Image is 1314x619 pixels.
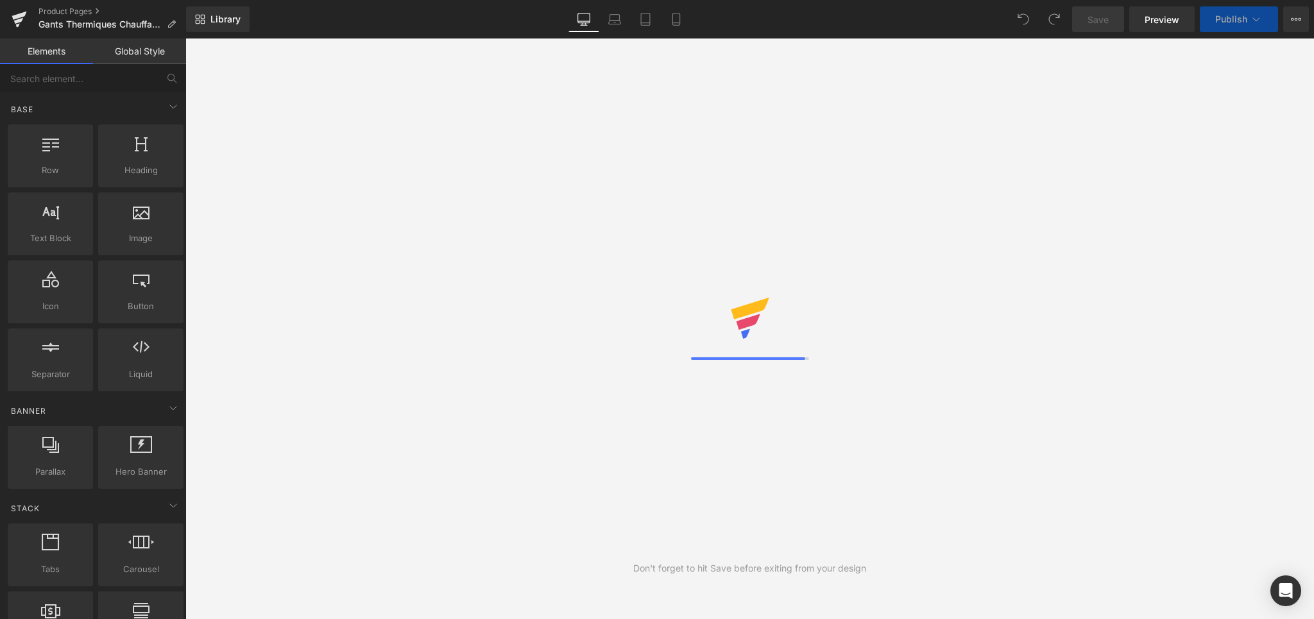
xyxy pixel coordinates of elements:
[93,38,186,64] a: Global Style
[1270,575,1301,606] div: Open Intercom Messenger
[1200,6,1278,32] button: Publish
[599,6,630,32] a: Laptop
[10,103,35,115] span: Base
[38,19,162,30] span: Gants Thermiques Chauffants
[10,405,47,417] span: Banner
[1129,6,1195,32] a: Preview
[210,13,241,25] span: Library
[12,368,89,381] span: Separator
[661,6,692,32] a: Mobile
[568,6,599,32] a: Desktop
[102,465,180,479] span: Hero Banner
[102,563,180,576] span: Carousel
[1088,13,1109,26] span: Save
[102,164,180,177] span: Heading
[12,232,89,245] span: Text Block
[12,465,89,479] span: Parallax
[102,368,180,381] span: Liquid
[1283,6,1309,32] button: More
[102,300,180,313] span: Button
[1145,13,1179,26] span: Preview
[12,164,89,177] span: Row
[38,6,186,17] a: Product Pages
[630,6,661,32] a: Tablet
[1011,6,1036,32] button: Undo
[633,561,866,575] div: Don't forget to hit Save before exiting from your design
[10,502,41,514] span: Stack
[12,563,89,576] span: Tabs
[1041,6,1067,32] button: Redo
[102,232,180,245] span: Image
[1215,14,1247,24] span: Publish
[186,6,250,32] a: New Library
[12,300,89,313] span: Icon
